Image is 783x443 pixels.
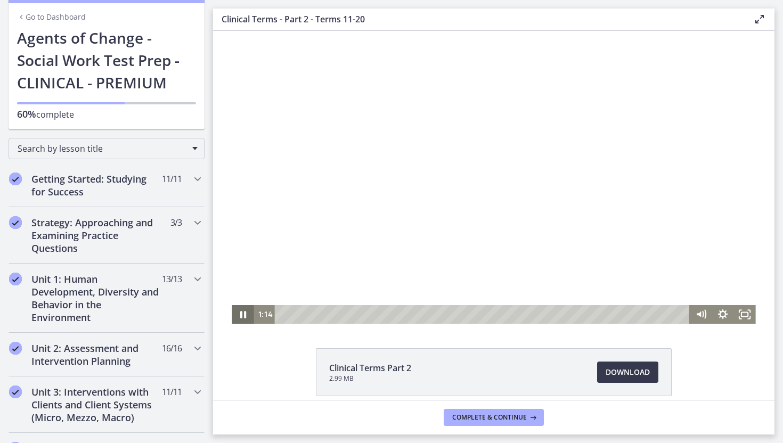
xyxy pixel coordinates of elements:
button: Show settings menu [499,274,521,293]
span: 60% [17,108,36,120]
button: Mute [477,274,499,293]
span: 2.99 MB [329,374,411,383]
a: Go to Dashboard [17,12,86,22]
span: 11 / 11 [162,385,182,398]
span: Clinical Terms Part 2 [329,362,411,374]
span: Search by lesson title [18,143,187,154]
h2: Unit 3: Interventions with Clients and Client Systems (Micro, Mezzo, Macro) [31,385,161,424]
h3: Clinical Terms - Part 2 - Terms 11-20 [222,13,736,26]
div: Search by lesson title [9,138,205,159]
iframe: Video Lesson [213,31,774,324]
i: Completed [9,342,22,355]
span: Download [606,366,650,379]
h2: Strategy: Approaching and Examining Practice Questions [31,216,161,255]
h1: Agents of Change - Social Work Test Prep - CLINICAL - PREMIUM [17,27,196,94]
a: Download [597,362,658,383]
span: 3 / 3 [170,216,182,229]
span: 11 / 11 [162,173,182,185]
span: 16 / 16 [162,342,182,355]
h2: Getting Started: Studying for Success [31,173,161,198]
h2: Unit 2: Assessment and Intervention Planning [31,342,161,367]
span: Complete & continue [452,413,527,422]
i: Completed [9,173,22,185]
i: Completed [9,273,22,285]
h2: Unit 1: Human Development, Diversity and Behavior in the Environment [31,273,161,324]
i: Completed [9,216,22,229]
button: Complete & continue [444,409,544,426]
i: Completed [9,385,22,398]
p: complete [17,108,196,121]
span: 13 / 13 [162,273,182,285]
button: Fullscreen [521,274,543,293]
